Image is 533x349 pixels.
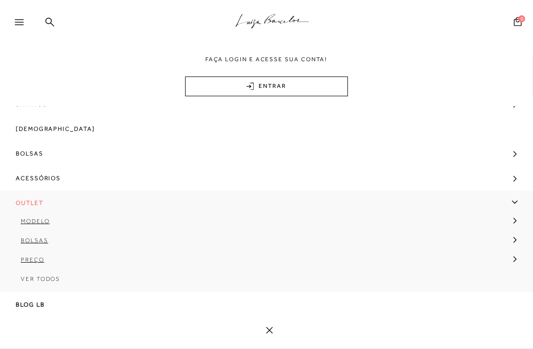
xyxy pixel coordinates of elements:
a: ENTRAR [185,77,348,96]
span: Ver Todos [21,275,60,282]
span: Bolsas [16,141,43,166]
span: Acessórios [16,166,61,191]
button: 0 [511,16,525,30]
span: Outlet [16,191,43,215]
span: BLOG LB [16,292,44,317]
span: [DEMOGRAPHIC_DATA] [16,116,95,141]
span: Preço [21,256,44,263]
span: Modelo [21,218,50,225]
span: 0 [518,15,525,22]
span: Bolsas [21,237,48,244]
